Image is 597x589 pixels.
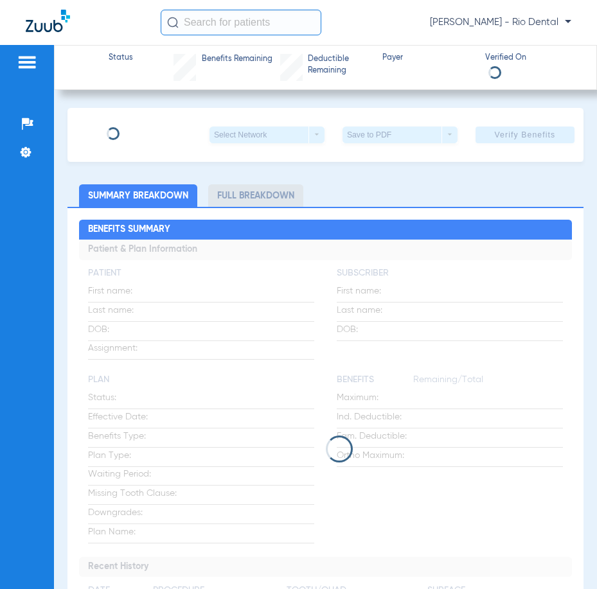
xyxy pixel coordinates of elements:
img: Search Icon [167,17,179,28]
img: Zuub Logo [26,10,70,32]
li: Summary Breakdown [79,184,197,207]
span: [PERSON_NAME] - Rio Dental [430,16,571,29]
h2: Benefits Summary [79,220,573,240]
input: Search for patients [161,10,321,35]
span: Deductible Remaining [308,54,371,76]
li: Full Breakdown [208,184,303,207]
span: Benefits Remaining [202,54,272,66]
span: Payer [382,53,474,64]
span: Verified On [485,53,576,64]
img: hamburger-icon [17,55,37,70]
span: Status [109,53,133,64]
